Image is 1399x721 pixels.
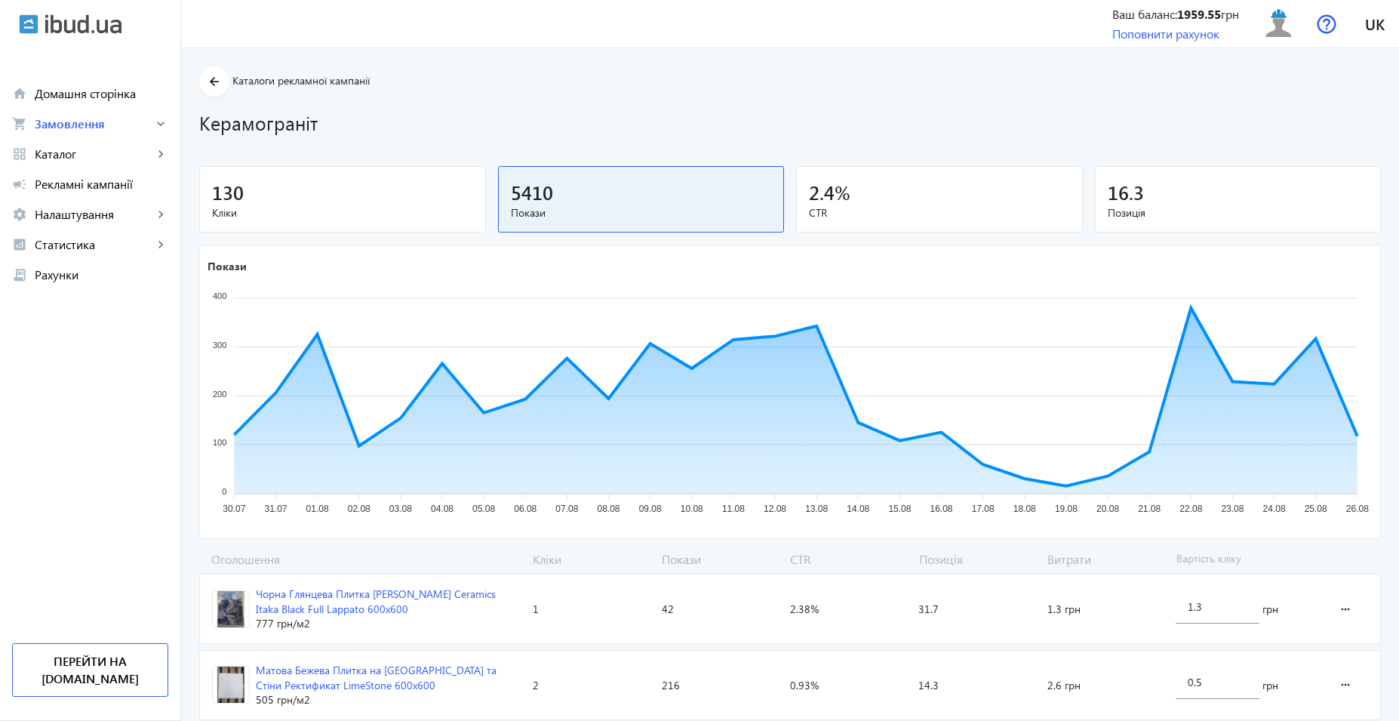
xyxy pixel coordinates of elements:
[45,14,121,34] img: ibud_text.svg
[681,504,703,515] tspan: 10.08
[1047,602,1081,617] span: 1.3 грн
[213,340,226,350] tspan: 300
[12,86,27,101] mat-icon: home
[19,14,38,34] img: ibud.svg
[153,116,168,131] mat-icon: keyboard_arrow_right
[1346,504,1369,515] tspan: 26.08
[213,292,226,301] tspan: 400
[1112,26,1219,42] a: Поповнити рахунок
[511,180,553,205] span: 5410
[809,205,1070,220] span: CTR
[389,504,412,515] tspan: 03.08
[722,504,745,515] tspan: 11.08
[930,504,953,515] tspan: 16.08
[1262,7,1296,41] img: user.svg
[1112,6,1239,23] div: Ваш баланс: грн
[153,237,168,252] mat-icon: keyboard_arrow_right
[35,207,153,222] span: Налаштування
[514,504,537,515] tspan: 06.08
[213,390,226,399] tspan: 200
[555,504,578,515] tspan: 07.08
[1096,504,1119,515] tspan: 20.08
[805,504,828,515] tspan: 13.08
[12,237,27,252] mat-icon: analytics
[913,551,1042,568] span: Позиція
[35,146,153,162] span: Каталог
[213,667,249,703] img: 12494684409d4b1bd88466533518662-e564628ff5.jpg
[35,267,168,282] span: Рахунки
[12,207,27,222] mat-icon: settings
[527,551,656,568] span: Кліки
[847,504,869,515] tspan: 14.08
[212,180,244,205] span: 130
[1336,591,1354,627] mat-icon: more_horiz
[809,180,835,205] span: 2.4
[212,205,473,220] span: Кліки
[264,504,287,515] tspan: 31.07
[784,551,913,568] span: CTR
[1108,205,1369,220] span: Позиція
[35,177,168,192] span: Рекламні кампанії
[256,587,521,616] div: Чорна Глянцева Плитка [PERSON_NAME] Ceramics Itaka Black Full Lappato 600х600
[1177,6,1221,22] b: 1959.55
[533,602,539,617] span: 1
[431,504,454,515] tspan: 04.08
[199,551,527,568] span: Оголошення
[662,678,680,693] span: 216
[205,72,224,91] mat-icon: arrow_back
[972,504,995,515] tspan: 17.08
[656,551,785,568] span: Покази
[1013,504,1036,515] tspan: 18.08
[12,177,27,192] mat-icon: campaign
[835,180,850,205] span: %
[639,504,662,515] tspan: 09.08
[223,504,245,515] tspan: 30.07
[348,504,371,515] tspan: 02.08
[1047,678,1081,693] span: 2.6 грн
[35,86,168,101] span: Домашня сторінка
[256,692,521,707] div: 505 грн /м2
[1317,14,1336,34] img: help.svg
[533,678,539,693] span: 2
[662,602,674,617] span: 42
[199,109,1381,136] h1: Керамограніт
[1336,667,1354,703] mat-icon: more_horiz
[918,678,939,693] span: 14.3
[597,504,620,515] tspan: 08.08
[472,504,495,515] tspan: 05.08
[208,259,247,273] text: Покази
[12,116,27,131] mat-icon: shopping_cart
[306,504,329,515] tspan: 01.08
[12,267,27,282] mat-icon: receipt_long
[790,678,819,693] span: 0.93%
[790,602,819,617] span: 2.38%
[153,207,168,222] mat-icon: keyboard_arrow_right
[222,487,226,496] tspan: 0
[1179,504,1202,515] tspan: 22.08
[1262,678,1278,693] span: грн
[1108,180,1144,205] span: 16.3
[1041,551,1170,568] span: Витрати
[256,616,521,631] div: 777 грн /м2
[1263,504,1286,515] tspan: 24.08
[1170,551,1323,568] span: Вартість кліку
[35,237,153,252] span: Статистика
[918,602,939,617] span: 31.7
[511,205,772,220] span: Покази
[888,504,911,515] tspan: 15.08
[213,591,249,627] img: 2534368440691603d50516224331908-f04db526d9.jpg
[153,146,168,162] mat-icon: keyboard_arrow_right
[256,663,521,692] div: Матова Бежева Плитка на [GEOGRAPHIC_DATA] та Стіни Ректификат LimeStone 600х600
[1055,504,1078,515] tspan: 19.08
[12,643,168,697] a: Перейти на [DOMAIN_NAME]
[232,73,370,88] span: Каталоги рекламної кампанії
[213,439,226,448] tspan: 100
[764,504,786,515] tspan: 12.08
[35,116,153,131] span: Замовлення
[1138,504,1161,515] tspan: 21.08
[1262,602,1278,617] span: грн
[1365,14,1385,33] span: uk
[12,146,27,162] mat-icon: grid_view
[1305,504,1327,515] tspan: 25.08
[1221,504,1244,515] tspan: 23.08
